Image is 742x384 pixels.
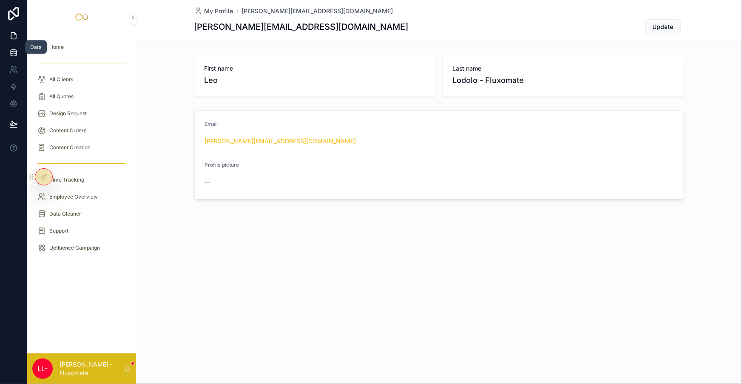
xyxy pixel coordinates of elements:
[49,76,73,83] span: All Clients
[32,189,131,205] a: Employee Overview
[32,140,131,155] a: Content Creation
[49,93,74,100] span: All Quotes
[32,72,131,87] a: All Clients
[49,44,64,51] span: Home
[49,210,81,217] span: Data Cleaner
[205,74,426,86] span: Leo
[205,64,426,73] span: First name
[49,110,87,117] span: Design Request
[49,228,68,234] span: Support
[32,40,131,55] a: Home
[75,10,88,24] img: App logo
[653,23,674,31] span: Update
[194,21,409,33] h1: [PERSON_NAME][EMAIL_ADDRESS][DOMAIN_NAME]
[60,360,124,377] p: [PERSON_NAME] - Fluxomate
[242,7,393,15] a: [PERSON_NAME][EMAIL_ADDRESS][DOMAIN_NAME]
[453,74,674,86] span: Lodolo - Fluxomate
[49,144,91,151] span: Content Creation
[205,162,239,168] span: Profile picture
[205,7,233,15] span: My Profile
[37,364,48,374] span: LL-
[32,123,131,138] a: Content Orders
[453,64,674,73] span: Last name
[194,7,233,15] a: My Profile
[30,44,42,51] div: Data
[205,137,356,145] a: [PERSON_NAME][EMAIL_ADDRESS][DOMAIN_NAME]
[205,178,210,186] span: --
[32,89,131,104] a: All Quotes
[32,172,131,188] a: Time Tracking
[32,106,131,121] a: Design Request
[27,34,136,265] div: scrollable content
[645,19,681,34] button: Update
[32,206,131,222] a: Data Cleaner
[49,193,98,200] span: Employee Overview
[205,121,218,127] span: Email
[49,176,84,183] span: Time Tracking
[32,223,131,239] a: Support
[49,127,86,134] span: Content Orders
